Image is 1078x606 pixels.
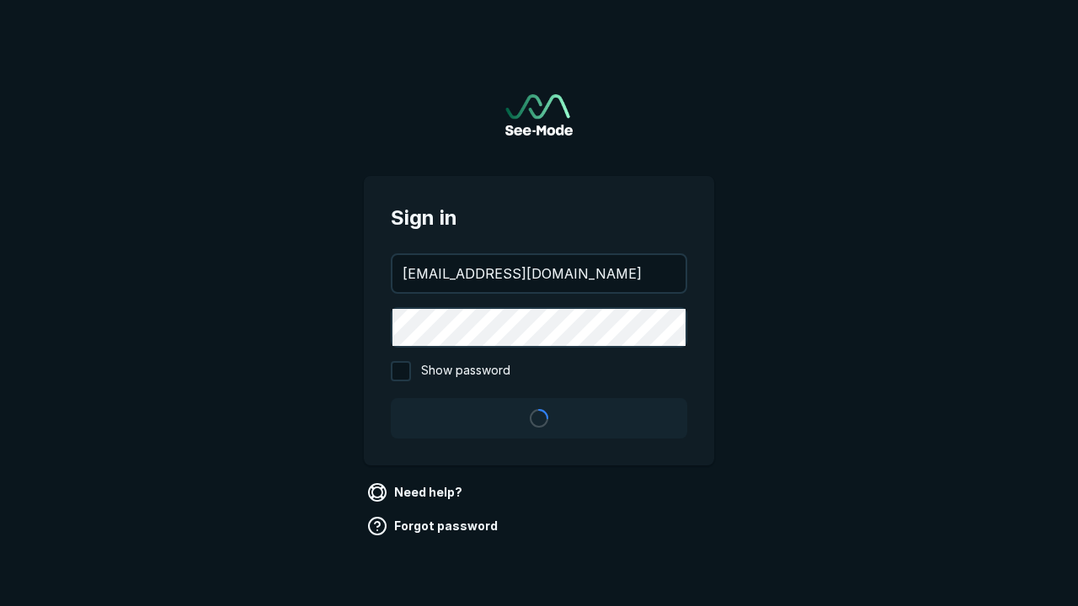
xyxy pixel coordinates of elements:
img: See-Mode Logo [505,94,573,136]
span: Sign in [391,203,687,233]
span: Show password [421,361,510,381]
a: Forgot password [364,513,504,540]
a: Need help? [364,479,469,506]
a: Go to sign in [505,94,573,136]
input: your@email.com [392,255,686,292]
